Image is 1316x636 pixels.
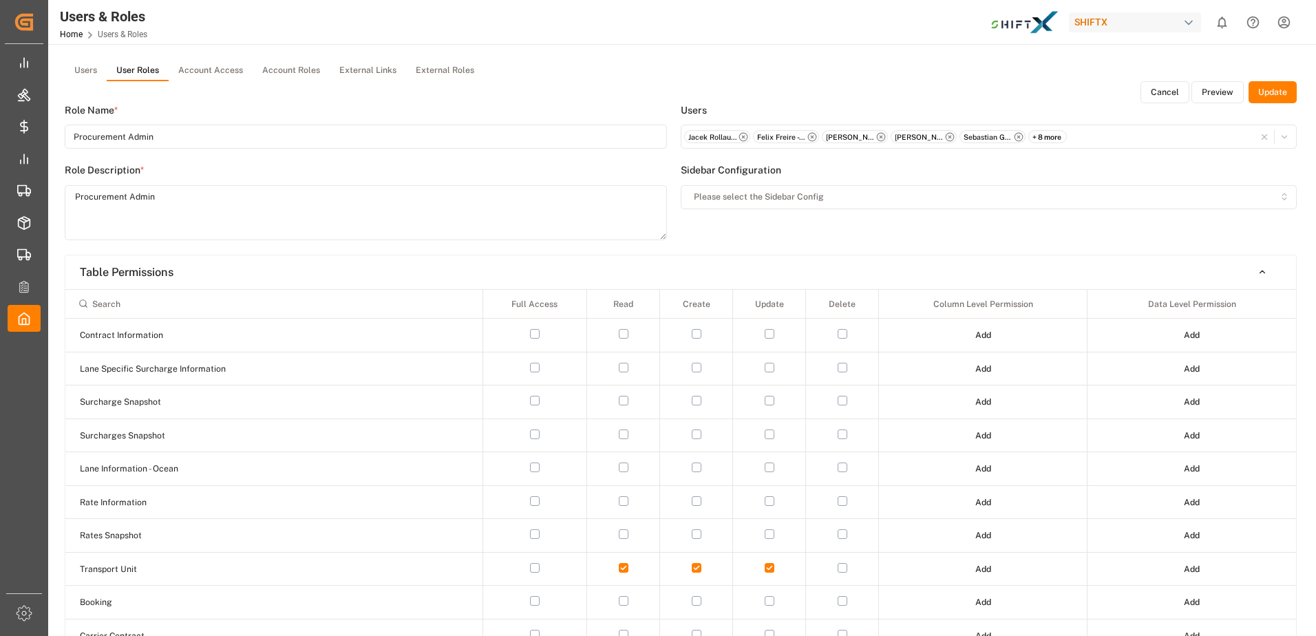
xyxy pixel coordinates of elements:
[169,61,253,81] button: Account Access
[60,6,147,27] div: Users & Roles
[966,425,1001,447] button: Add
[1174,491,1209,513] button: Add
[406,61,484,81] button: External Roles
[1174,524,1209,547] button: Add
[1087,290,1296,319] th: Data Level Permission
[688,132,736,142] small: Jacek Rollauer - [EMAIL_ADDRESS][PERSON_NAME][DOMAIN_NAME]
[1069,12,1201,32] div: SHIFTX
[964,132,1012,142] small: Sebastian Gastecki - [EMAIL_ADDRESS][PERSON_NAME][DOMAIN_NAME]
[80,329,321,341] p: Contract Information
[253,61,330,81] button: Account Roles
[681,125,1297,149] button: Jacek Rollauer - [EMAIL_ADDRESS][PERSON_NAME][DOMAIN_NAME]Felix Freire - [EMAIL_ADDRESS][PERSON_N...
[80,563,321,575] p: Transport Unit
[65,185,667,240] textarea: Procurement Admin
[1174,358,1209,380] button: Add
[80,363,321,375] p: Lane Specific Surcharge Information
[587,290,660,319] th: Read
[660,290,733,319] th: Create
[826,132,874,142] small: [PERSON_NAME] - [PERSON_NAME][EMAIL_ADDRESS][DOMAIN_NAME]
[966,524,1001,547] button: Add
[60,30,83,39] a: Home
[1174,591,1209,613] button: Add
[65,260,1296,284] button: Table Permissions
[895,132,943,142] small: [PERSON_NAME] - [PERSON_NAME][EMAIL_ADDRESS][PERSON_NAME][DOMAIN_NAME]
[966,391,1001,413] button: Add
[72,292,476,315] input: Search
[511,299,558,309] span: Full Access
[1174,458,1209,480] button: Add
[80,463,321,475] p: Lane Information - Ocean
[80,496,321,509] p: Rate Information
[733,290,806,319] th: Update
[80,529,321,542] p: Rates Snapshot
[966,358,1001,380] button: Add
[80,430,321,442] p: Surcharges Snapshot
[1207,7,1238,38] button: show 0 new notifications
[966,491,1001,513] button: Add
[80,596,321,608] p: Booking
[1028,130,1067,144] div: + 8 more
[757,132,805,142] small: Felix Freire - [EMAIL_ADDRESS][PERSON_NAME][DOMAIN_NAME]
[65,163,140,178] span: Role Description
[1249,81,1297,103] button: Update
[1238,7,1269,38] button: Help Center
[65,125,667,149] input: Role Name
[681,163,781,178] span: Sidebar Configuration
[1174,391,1209,413] button: Add
[330,61,406,81] button: External Links
[1069,9,1207,35] button: SHIFTX
[966,591,1001,613] button: Add
[879,290,1087,319] th: Column Level Permission
[966,324,1001,346] button: Add
[80,396,321,408] p: Surcharge Snapshot
[806,290,879,319] th: Delete
[694,191,824,203] span: Please select the Sidebar Config
[65,103,114,118] span: Role Name
[1174,324,1209,346] button: Add
[1174,558,1209,580] button: Add
[107,61,169,81] button: User Roles
[966,458,1001,480] button: Add
[1140,81,1189,103] button: Cancel
[1191,81,1244,103] button: Preview
[681,103,707,118] span: Users
[1028,130,1070,144] button: + 8 more
[1174,425,1209,447] button: Add
[65,61,107,81] button: Users
[990,10,1059,34] img: Bildschirmfoto%202024-11-13%20um%2009.31.44.png_1731487080.png
[966,558,1001,580] button: Add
